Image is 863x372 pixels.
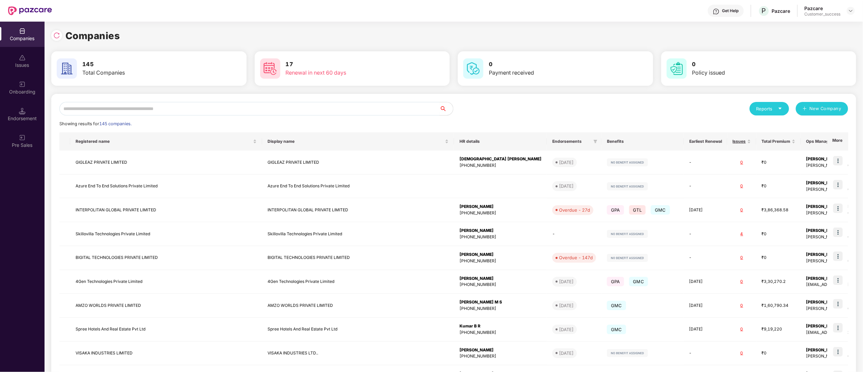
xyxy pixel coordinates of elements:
[833,204,843,213] img: icon
[762,139,790,144] span: Total Premium
[8,6,52,15] img: New Pazcare Logo
[262,222,454,246] td: Skillovilla Technologies Private Limited
[70,270,262,294] td: 4Gen Technologies Private Limited
[762,159,796,166] div: ₹0
[805,11,841,17] div: Customer_success
[65,28,120,43] h1: Companies
[262,318,454,342] td: Spree Hotels And Real Estate Pvt Ltd
[684,318,727,342] td: [DATE]
[559,183,574,189] div: [DATE]
[547,222,602,246] td: -
[722,8,739,14] div: Get Help
[559,278,574,285] div: [DATE]
[733,278,751,285] div: 0
[833,156,843,165] img: icon
[559,159,574,166] div: [DATE]
[727,132,756,151] th: Issues
[803,106,807,112] span: plus
[756,132,801,151] th: Total Premium
[762,7,766,15] span: P
[262,132,454,151] th: Display name
[756,105,782,112] div: Reports
[460,234,541,240] div: [PHONE_NUMBER]
[460,251,541,258] div: [PERSON_NAME]
[262,342,454,366] td: VISAKA INDUSTRIES LTD..
[70,246,262,270] td: BIGITAL TECHNOLOGIES PRIVATE LIMITED
[439,106,453,111] span: search
[762,255,796,261] div: ₹0
[772,8,790,14] div: Pazcare
[607,182,648,190] img: svg+xml;base64,PHN2ZyB4bWxucz0iaHR0cDovL3d3dy53My5vcmcvMjAwMC9zdmciIHdpZHRoPSIxMjIiIGhlaWdodD0iMj...
[559,254,593,261] div: Overdue - 147d
[684,246,727,270] td: -
[684,222,727,246] td: -
[684,175,727,198] td: -
[559,326,574,333] div: [DATE]
[70,294,262,318] td: AMZO WORLDS PRIVATE LIMITED
[651,205,670,215] span: GMC
[268,139,444,144] span: Display name
[19,81,26,88] img: svg+xml;base64,PHN2ZyB3aWR0aD0iMjAiIGhlaWdodD0iMjAiIHZpZXdCb3g9IjAgMCAyMCAyMCIgZmlsbD0ibm9uZSIgeG...
[552,139,591,144] span: Endorsements
[489,69,610,77] div: Payment received
[733,231,751,237] div: 4
[460,210,541,216] div: [PHONE_NUMBER]
[692,60,813,69] h3: 0
[667,58,687,79] img: svg+xml;base64,PHN2ZyB4bWxucz0iaHR0cDovL3d3dy53My5vcmcvMjAwMC9zdmciIHdpZHRoPSI2MCIgaGVpZ2h0PSI2MC...
[262,175,454,198] td: Azure End To End Solutions Private Limited
[19,28,26,34] img: svg+xml;base64,PHN2ZyBpZD0iQ29tcGFuaWVzIiB4bWxucz0iaHR0cDovL3d3dy53My5vcmcvMjAwMC9zdmciIHdpZHRoPS...
[607,230,648,238] img: svg+xml;base64,PHN2ZyB4bWxucz0iaHR0cDovL3d3dy53My5vcmcvMjAwMC9zdmciIHdpZHRoPSIxMjIiIGhlaWdodD0iMj...
[684,132,727,151] th: Earliest Renewal
[810,105,842,112] span: New Company
[607,254,648,262] img: svg+xml;base64,PHN2ZyB4bWxucz0iaHR0cDovL3d3dy53My5vcmcvMjAwMC9zdmciIHdpZHRoPSIxMjIiIGhlaWdodD0iMj...
[733,255,751,261] div: 0
[593,139,597,143] span: filter
[684,270,727,294] td: [DATE]
[70,198,262,222] td: INTERPOLITAN GLOBAL PRIVATE LIMITED
[733,139,746,144] span: Issues
[733,159,751,166] div: 0
[607,349,648,357] img: svg+xml;base64,PHN2ZyB4bWxucz0iaHR0cDovL3d3dy53My5vcmcvMjAwMC9zdmciIHdpZHRoPSIxMjIiIGhlaWdodD0iMj...
[70,222,262,246] td: Skillovilla Technologies Private Limited
[286,60,407,69] h3: 17
[460,162,541,169] div: [PHONE_NUMBER]
[19,108,26,114] img: svg+xml;base64,PHN2ZyB3aWR0aD0iMTQuNSIgaGVpZ2h0PSIxNC41IiB2aWV3Qm94PSIwIDAgMTYgMTYiIGZpbGw9Im5vbm...
[76,139,252,144] span: Registered name
[559,302,574,309] div: [DATE]
[607,325,626,334] span: GMC
[778,106,782,111] span: caret-down
[684,198,727,222] td: [DATE]
[454,132,547,151] th: HR details
[762,326,796,333] div: ₹9,19,220
[762,231,796,237] div: ₹0
[262,294,454,318] td: AMZO WORLDS PRIVATE LIMITED
[713,8,720,15] img: svg+xml;base64,PHN2ZyBpZD0iSGVscC0zMngzMiIgeG1sbnM9Imh0dHA6Ly93d3cudzMub3JnLzIwMDAvc3ZnIiB3aWR0aD...
[70,342,262,366] td: VISAKA INDUSTRIES LIMITED
[460,156,541,162] div: [DEMOGRAPHIC_DATA] [PERSON_NAME]
[99,121,132,126] span: 145 companies.
[70,175,262,198] td: Azure End To End Solutions Private Limited
[833,323,843,333] img: icon
[460,305,541,312] div: [PHONE_NUMBER]
[460,347,541,353] div: [PERSON_NAME]
[833,228,843,237] img: icon
[833,275,843,285] img: icon
[460,275,541,282] div: [PERSON_NAME]
[262,270,454,294] td: 4Gen Technologies Private Limited
[607,158,648,166] img: svg+xml;base64,PHN2ZyB4bWxucz0iaHR0cDovL3d3dy53My5vcmcvMjAwMC9zdmciIHdpZHRoPSIxMjIiIGhlaWdodD0iMj...
[796,102,848,115] button: plusNew Company
[286,69,407,77] div: Renewal in next 60 days
[592,137,599,145] span: filter
[460,353,541,360] div: [PHONE_NUMBER]
[82,69,203,77] div: Total Companies
[607,301,626,310] span: GMC
[733,302,751,309] div: 0
[19,134,26,141] img: svg+xml;base64,PHN2ZyB3aWR0aD0iMjAiIGhlaWdodD0iMjAiIHZpZXdCb3g9IjAgMCAyMCAyMCIgZmlsbD0ibm9uZSIgeG...
[762,207,796,213] div: ₹3,86,368.58
[460,282,541,288] div: [PHONE_NUMBER]
[70,151,262,175] td: GIGLEAZ PRIVATE LIMITED
[629,205,646,215] span: GTL
[692,69,813,77] div: Policy issued
[489,60,610,69] h3: 0
[460,299,541,305] div: [PERSON_NAME] M S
